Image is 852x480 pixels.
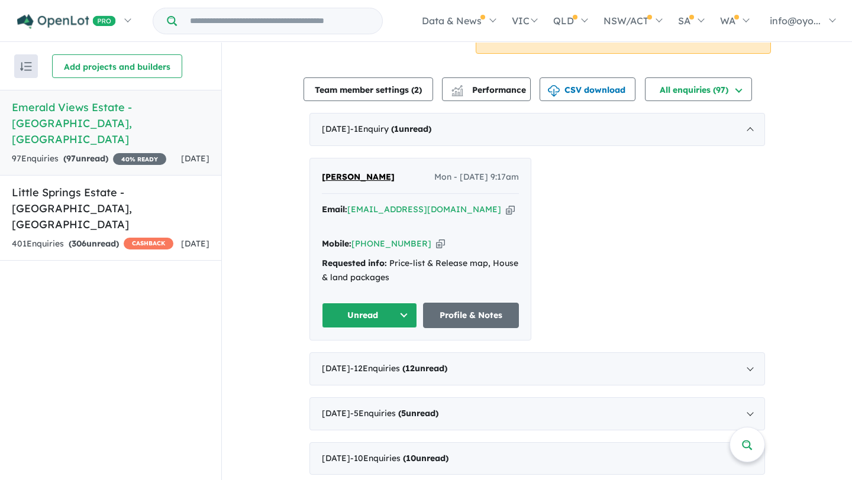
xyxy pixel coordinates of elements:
strong: ( unread) [69,238,119,249]
strong: ( unread) [403,453,448,463]
button: Copy [506,203,515,216]
img: line-chart.svg [451,85,462,92]
img: download icon [548,85,560,97]
button: Add projects and builders [52,54,182,78]
h5: Emerald Views Estate - [GEOGRAPHIC_DATA] , [GEOGRAPHIC_DATA] [12,99,209,147]
span: - 5 Enquir ies [350,408,438,419]
span: Mon - [DATE] 9:17am [434,170,519,184]
span: 10 [406,453,416,463]
div: Price-list & Release map, House & land packages [322,257,519,285]
span: 40 % READY [113,153,166,165]
span: CASHBACK [124,238,173,249]
span: 306 [72,238,86,249]
button: Team member settings (2) [304,77,433,101]
a: [EMAIL_ADDRESS][DOMAIN_NAME] [347,204,501,215]
span: [PERSON_NAME] [322,171,395,182]
strong: ( unread) [391,124,431,134]
div: 401 Enquir ies [12,237,173,251]
button: CSV download [540,77,635,101]
strong: Email: [322,204,347,215]
button: Copy [436,238,445,250]
span: - 10 Enquir ies [350,453,448,463]
span: 12 [405,363,415,374]
span: [DATE] [181,153,209,164]
span: 5 [401,408,406,419]
strong: ( unread) [398,408,438,419]
div: [DATE] [309,113,765,146]
strong: Requested info: [322,258,387,268]
div: [DATE] [309,352,765,385]
span: info@oyo... [770,15,821,27]
span: 97 [66,153,76,164]
div: [DATE] [309,442,765,475]
a: [PHONE_NUMBER] [351,238,431,249]
div: 97 Enquir ies [12,152,166,166]
span: 1 [394,124,399,134]
strong: ( unread) [63,153,108,164]
button: Unread [322,303,418,328]
div: [DATE] [309,397,765,430]
span: - 12 Enquir ies [350,363,447,374]
strong: ( unread) [402,363,447,374]
span: [DATE] [181,238,209,249]
strong: Mobile: [322,238,351,249]
a: [PERSON_NAME] [322,170,395,184]
img: sort.svg [20,62,32,71]
img: Openlot PRO Logo White [17,14,116,29]
span: - 1 Enquir y [350,124,431,134]
span: 2 [414,85,419,95]
button: Performance [442,77,531,101]
span: Performance [453,85,526,95]
h5: Little Springs Estate - [GEOGRAPHIC_DATA] , [GEOGRAPHIC_DATA] [12,184,209,232]
input: Try estate name, suburb, builder or developer [179,8,380,34]
img: bar-chart.svg [451,89,463,96]
button: All enquiries (97) [645,77,752,101]
a: Profile & Notes [423,303,519,328]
